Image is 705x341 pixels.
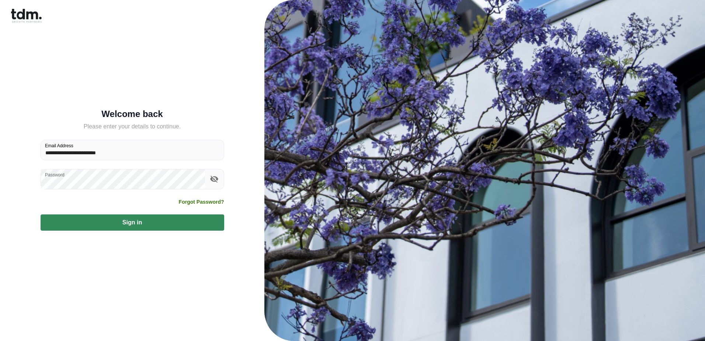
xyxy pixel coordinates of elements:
[208,173,220,185] button: toggle password visibility
[45,142,73,149] label: Email Address
[41,122,224,131] h5: Please enter your details to continue.
[45,172,65,178] label: Password
[41,110,224,118] h5: Welcome back
[41,214,224,231] button: Sign in
[179,198,224,206] a: Forgot Password?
